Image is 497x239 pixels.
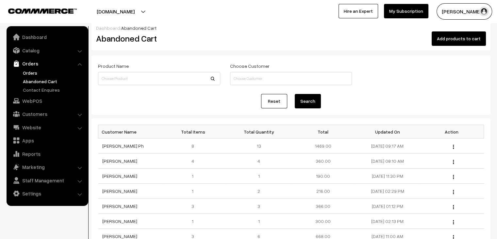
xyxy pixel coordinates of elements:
th: Updated On [355,125,420,138]
a: [PERSON_NAME] [102,203,137,209]
td: [DATE] 08:10 AM [355,154,420,169]
a: Catalog [8,45,86,56]
a: Dashboard [8,31,86,43]
span: Abandoned Cart [121,25,157,31]
td: 1 [162,214,227,229]
td: 190.00 [291,169,355,184]
td: 300.00 [291,214,355,229]
div: Domain Overview [25,39,58,43]
th: Total [291,125,355,138]
img: Menu [453,145,454,149]
a: Marketing [8,161,86,173]
td: 2 [227,184,291,199]
button: [PERSON_NAME]… [437,3,492,20]
img: Menu [453,190,454,194]
img: logo_orange.svg [10,10,16,16]
a: [PERSON_NAME] [102,188,137,194]
img: Menu [453,160,454,164]
img: tab_domain_overview_orange.svg [18,38,23,43]
td: 4 [227,154,291,169]
a: Dashboard [96,25,120,31]
a: [PERSON_NAME] [102,218,137,224]
a: WebPOS [8,95,86,107]
img: tab_keywords_by_traffic_grey.svg [65,38,70,43]
a: Settings [8,188,86,199]
button: [DOMAIN_NAME] [74,3,157,20]
td: 8 [162,138,227,154]
div: Domain: [DOMAIN_NAME] [17,17,72,22]
div: Keywords by Traffic [72,39,110,43]
td: [DATE] 02:29 PM [355,184,420,199]
td: [DATE] 11:30 PM [355,169,420,184]
a: [PERSON_NAME] [102,233,137,239]
label: Product Name [98,63,129,69]
td: 216.00 [291,184,355,199]
td: 1 [227,169,291,184]
a: COMMMERCE [8,7,65,14]
th: Total Items [162,125,227,138]
th: Total Quantity [227,125,291,138]
td: 1 [162,169,227,184]
h2: Abandoned Cart [96,33,220,44]
td: [DATE] 09:17 AM [355,138,420,154]
td: 1469.00 [291,138,355,154]
a: Hire an Expert [339,4,378,18]
a: Contact Enquires [21,86,86,93]
td: 1 [162,184,227,199]
input: Choose Product [98,72,220,85]
a: Reset [261,94,287,108]
td: 3 [162,199,227,214]
img: website_grey.svg [10,17,16,22]
a: My Subscription [384,4,428,18]
td: 366.00 [291,199,355,214]
td: 360.00 [291,154,355,169]
td: 3 [227,199,291,214]
button: Add products to cart [432,31,486,46]
a: [PERSON_NAME] [102,158,137,164]
input: Choose Customer [230,72,352,85]
th: Customer Name [98,125,163,138]
img: Menu [453,175,454,179]
button: Search [295,94,321,108]
a: Orders [8,58,86,69]
a: Staff Management [8,175,86,186]
img: COMMMERCE [8,9,77,13]
img: user [479,7,489,16]
label: Choose Customer [230,63,270,69]
div: v 4.0.25 [18,10,32,16]
a: Reports [8,148,86,160]
a: [PERSON_NAME] Ph [102,143,144,149]
img: Menu [453,205,454,209]
img: Menu [453,220,454,224]
td: 1 [227,214,291,229]
a: Orders [21,69,86,76]
div: / [96,25,486,31]
td: [DATE] 01:12 PM [355,199,420,214]
td: [DATE] 02:13 PM [355,214,420,229]
a: Apps [8,135,86,146]
td: 13 [227,138,291,154]
a: [PERSON_NAME] [102,173,137,179]
a: Website [8,121,86,133]
td: 4 [162,154,227,169]
th: Action [420,125,484,138]
a: Customers [8,108,86,120]
a: Abandoned Cart [21,78,86,85]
